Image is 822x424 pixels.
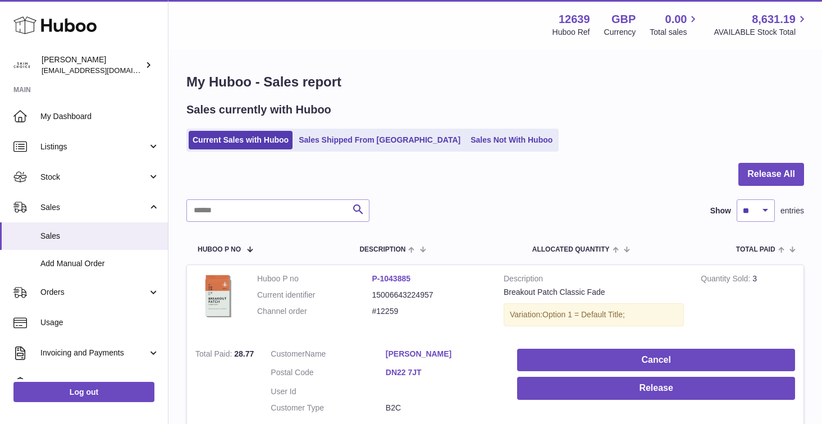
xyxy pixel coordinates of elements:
dt: Huboo P no [257,273,372,284]
span: Sales [40,231,159,241]
div: Breakout Patch Classic Fade [504,287,684,298]
strong: GBP [611,12,636,27]
span: Orders [40,287,148,298]
span: Sales [40,202,148,213]
strong: 12639 [559,12,590,27]
button: Release All [738,163,804,186]
td: 3 [692,265,803,340]
span: My Dashboard [40,111,159,122]
div: [PERSON_NAME] [42,54,143,76]
img: admin@skinchoice.com [13,57,30,74]
dd: #12259 [372,306,487,317]
dt: Channel order [257,306,372,317]
dt: Customer Type [271,403,386,413]
dd: B2C [386,403,501,413]
strong: Quantity Sold [701,274,752,286]
a: Log out [13,382,154,402]
span: Huboo P no [198,246,241,253]
dt: User Id [271,386,386,397]
span: 8,631.19 [752,12,796,27]
strong: Total Paid [195,349,234,361]
a: Sales Not With Huboo [467,131,556,149]
img: 126391747644359.png [195,273,240,320]
span: Description [359,246,405,253]
span: Customer [271,349,305,358]
span: 28.77 [234,349,254,358]
a: P-1043885 [372,274,411,283]
label: Show [710,206,731,216]
strong: Description [504,273,684,287]
div: Variation: [504,303,684,326]
dt: Current identifier [257,290,372,300]
dd: 15006643224957 [372,290,487,300]
a: DN22 7JT [386,367,501,378]
span: [EMAIL_ADDRESS][DOMAIN_NAME] [42,66,165,75]
h2: Sales currently with Huboo [186,102,331,117]
a: Sales Shipped From [GEOGRAPHIC_DATA] [295,131,464,149]
span: Cases [40,378,159,389]
div: Huboo Ref [552,27,590,38]
span: ALLOCATED Quantity [532,246,610,253]
span: Usage [40,317,159,328]
span: Option 1 = Default Title; [542,310,625,319]
span: 0.00 [665,12,687,27]
div: Currency [604,27,636,38]
dt: Name [271,349,386,362]
button: Release [517,377,795,400]
a: [PERSON_NAME] [386,349,501,359]
span: Invoicing and Payments [40,348,148,358]
a: 0.00 Total sales [650,12,700,38]
span: Stock [40,172,148,183]
span: entries [780,206,804,216]
span: Total sales [650,27,700,38]
span: Add Manual Order [40,258,159,269]
a: 8,631.19 AVAILABLE Stock Total [714,12,809,38]
span: AVAILABLE Stock Total [714,27,809,38]
dt: Postal Code [271,367,386,381]
span: Listings [40,142,148,152]
a: Current Sales with Huboo [189,131,293,149]
span: Total paid [736,246,775,253]
h1: My Huboo - Sales report [186,73,804,91]
button: Cancel [517,349,795,372]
